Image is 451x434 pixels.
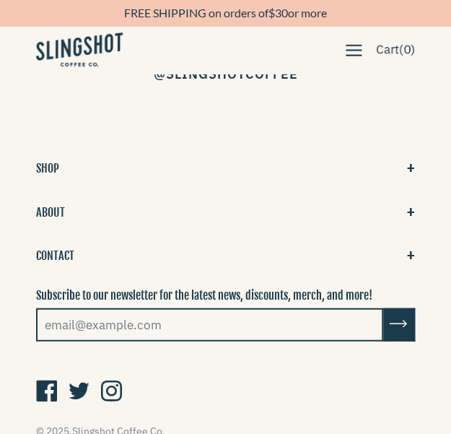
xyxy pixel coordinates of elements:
[268,6,275,19] span: $
[36,156,415,179] button: SHOP
[369,32,422,66] a: Cart(0)
[403,41,411,57] span: 0
[275,6,288,19] span: 30
[154,65,298,82] a: @SlingshotCoffee
[36,287,415,303] p: Subscribe to our newsletter for the latest news, discounts, merch, and more!
[36,243,415,266] button: CONTACT
[411,40,415,59] span: )
[399,40,403,59] span: (
[36,308,383,341] input: email@example.com
[36,200,415,223] button: ABOUT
